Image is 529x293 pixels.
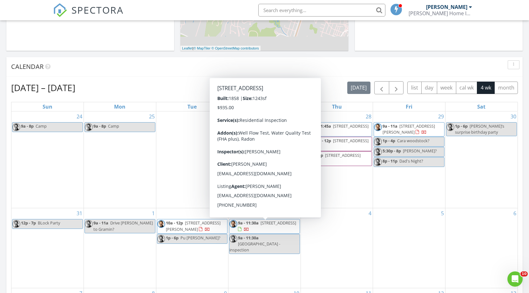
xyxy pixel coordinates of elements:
[383,123,435,135] a: 9a - 11a [STREET_ADDRESS][PERSON_NAME]
[182,46,193,50] a: Leaflet
[166,235,179,241] span: 1p - 6p
[75,111,84,122] a: Go to August 24, 2025
[212,46,259,50] a: © OpenStreetMap contributors
[186,102,198,111] a: Tuesday
[108,123,119,129] span: Camp
[302,137,372,151] a: 9:30a - 12p [STREET_ADDRESS]
[383,138,395,143] span: 1p - 4p
[374,81,389,94] button: Previous
[93,123,106,129] span: 9a - 8p
[84,111,156,208] td: Go to August 25, 2025
[310,138,331,143] span: 9:30a - 12p
[156,208,228,288] td: Go to September 2, 2025
[228,208,301,288] td: Go to September 3, 2025
[477,82,495,94] button: 4 wk
[38,220,60,226] span: BLock Party
[374,148,382,156] img: profile_pic.jpg
[373,208,445,288] td: Go to September 5, 2025
[302,122,372,137] a: 9a - 11:45a [STREET_ADDRESS]
[41,102,54,111] a: Sunday
[512,208,518,218] a: Go to September 6, 2025
[383,148,401,154] span: 5:30p - 8p
[407,82,422,94] button: list
[310,123,331,129] span: 9a - 11:45a
[404,102,414,111] a: Friday
[85,220,93,228] img: profile_pic.jpg
[302,152,310,160] img: image_6487327.jpg
[476,102,487,111] a: Saturday
[456,82,478,94] button: cal wk
[12,220,20,228] img: profile_pic.jpg
[421,82,437,94] button: day
[364,111,373,122] a: Go to August 28, 2025
[520,271,528,276] span: 10
[292,111,301,122] a: Go to August 27, 2025
[397,138,430,143] span: Cara woodstock?
[84,208,156,288] td: Go to September 1, 2025
[331,102,343,111] a: Thursday
[157,220,165,228] img: profile_pic.jpg
[11,111,84,208] td: Go to August 24, 2025
[85,123,93,131] img: profile_pic.jpg
[238,220,259,226] span: 9a - 11:30a
[261,220,296,226] span: [STREET_ADDRESS]
[12,123,20,131] img: profile_pic.jpg
[445,111,518,208] td: Go to August 30, 2025
[223,208,228,218] a: Go to September 2, 2025
[389,81,404,94] button: Next
[148,111,156,122] a: Go to August 25, 2025
[509,111,518,122] a: Go to August 30, 2025
[166,220,220,232] a: 10a - 12p [STREET_ADDRESS][PERSON_NAME]
[21,220,36,226] span: 12p - 7p
[36,123,47,129] span: Camp
[374,122,444,137] a: 9a - 11a [STREET_ADDRESS][PERSON_NAME]
[302,123,310,131] img: profile_pic.jpg
[374,123,382,131] img: profile_pic.jpg
[301,208,373,288] td: Go to September 4, 2025
[220,111,228,122] a: Go to August 26, 2025
[193,46,211,50] a: © MapTiler
[295,208,301,218] a: Go to September 3, 2025
[151,208,156,218] a: Go to September 1, 2025
[310,138,369,150] a: 9:30a - 12p [STREET_ADDRESS]
[426,4,467,10] div: [PERSON_NAME]
[258,4,385,17] input: Search everything...
[383,158,397,164] span: 8p - 11p
[238,235,259,241] span: 9a - 11:30a
[228,111,301,208] td: Go to August 27, 2025
[310,152,323,158] span: 2p - 4p
[71,3,124,17] span: SPECTORA
[238,220,296,232] a: 9a - 11:30a [STREET_ADDRESS]
[229,235,237,243] img: profile_pic.jpg
[445,208,518,288] td: Go to September 6, 2025
[437,82,456,94] button: week
[302,138,310,146] img: image_6487327.jpg
[11,81,75,94] h2: [DATE] – [DATE]
[11,208,84,288] td: Go to August 31, 2025
[383,123,397,129] span: 9a - 11a
[21,123,34,129] span: 9a - 8p
[229,219,300,233] a: 9a - 11:30a [STREET_ADDRESS]
[310,123,369,135] a: 9a - 11:45a [STREET_ADDRESS]
[75,208,84,218] a: Go to August 31, 2025
[229,241,280,253] span: [GEOGRAPHIC_DATA] - inspection
[156,111,228,208] td: Go to August 26, 2025
[302,151,372,166] a: 2p - 4p [STREET_ADDRESS]
[403,148,437,154] span: [PERSON_NAME]?
[157,219,228,233] a: 10a - 12p [STREET_ADDRESS][PERSON_NAME]
[301,111,373,208] td: Go to August 28, 2025
[399,158,423,164] span: Dad's Night?
[310,152,361,164] a: 2p - 4p [STREET_ADDRESS]
[325,152,361,158] span: [STREET_ADDRESS]
[455,123,468,129] span: 1p - 6p
[437,111,445,122] a: Go to August 29, 2025
[53,9,124,22] a: SPECTORA
[455,123,504,135] span: [PERSON_NAME]’s surprise birthday party
[180,235,220,241] span: Pu [PERSON_NAME]?
[367,208,373,218] a: Go to September 4, 2025
[166,220,220,232] span: [STREET_ADDRESS][PERSON_NAME]
[383,123,435,135] span: [STREET_ADDRESS][PERSON_NAME]
[347,82,370,94] button: [DATE]
[333,123,369,129] span: [STREET_ADDRESS]
[180,46,261,51] div: |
